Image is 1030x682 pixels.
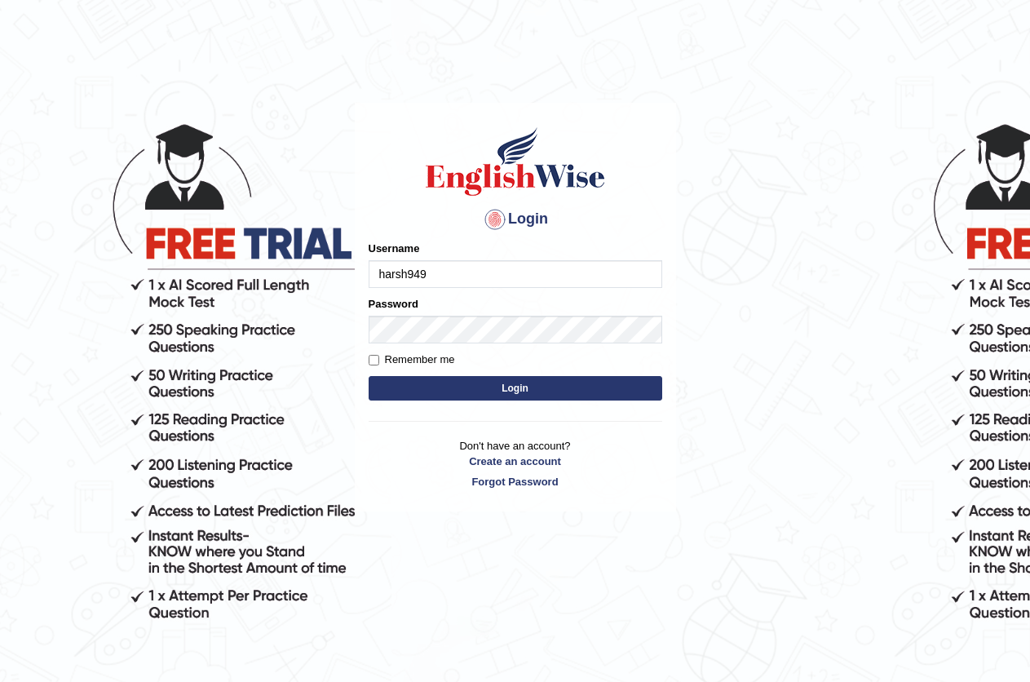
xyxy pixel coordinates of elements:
input: Remember me [369,355,379,365]
a: Forgot Password [369,474,662,489]
button: Login [369,376,662,401]
label: Password [369,296,418,312]
p: Don't have an account? [369,438,662,489]
h4: Login [369,206,662,232]
label: Username [369,241,420,256]
a: Create an account [369,454,662,469]
img: Logo of English Wise sign in for intelligent practice with AI [422,125,608,198]
label: Remember me [369,352,455,368]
